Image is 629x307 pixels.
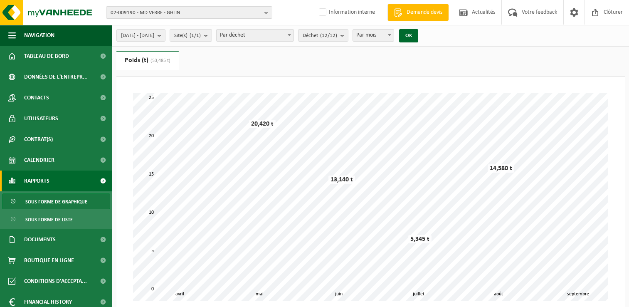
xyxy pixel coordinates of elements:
span: Par mois [353,29,394,42]
span: (53,485 t) [148,58,170,63]
div: 14,580 t [488,164,514,173]
button: Déchet(12/12) [298,29,348,42]
span: Demande devis [405,8,444,17]
span: Calendrier [24,150,54,171]
div: 20,420 t [249,120,276,128]
span: Données de l'entrepr... [24,67,88,87]
div: 13,140 t [328,176,355,184]
label: Information interne [317,6,375,19]
span: Tableau de bord [24,46,69,67]
a: Sous forme de graphique [2,193,110,209]
count: (1/1) [190,33,201,38]
count: (12/12) [320,33,337,38]
button: 02-009190 - MD VERRE - GHLIN [106,6,272,19]
span: 02-009190 - MD VERRE - GHLIN [111,7,261,19]
span: [DATE] - [DATE] [121,30,154,42]
span: Sous forme de graphique [25,194,87,210]
button: [DATE] - [DATE] [116,29,165,42]
span: Sous forme de liste [25,212,73,228]
span: Par déchet [217,30,294,41]
span: Documents [24,229,56,250]
span: Déchet [303,30,337,42]
a: Demande devis [387,4,449,21]
span: Site(s) [174,30,201,42]
span: Boutique en ligne [24,250,74,271]
span: Contrat(s) [24,129,53,150]
span: Par déchet [216,29,294,42]
span: Utilisateurs [24,108,58,129]
button: Site(s)(1/1) [170,29,212,42]
a: Sous forme de liste [2,211,110,227]
span: Navigation [24,25,54,46]
span: Rapports [24,171,49,191]
a: Poids (t) [116,51,179,70]
span: Par mois [353,30,394,41]
span: Contacts [24,87,49,108]
span: Conditions d'accepta... [24,271,87,292]
button: OK [399,29,418,42]
div: 5,345 t [408,235,432,243]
